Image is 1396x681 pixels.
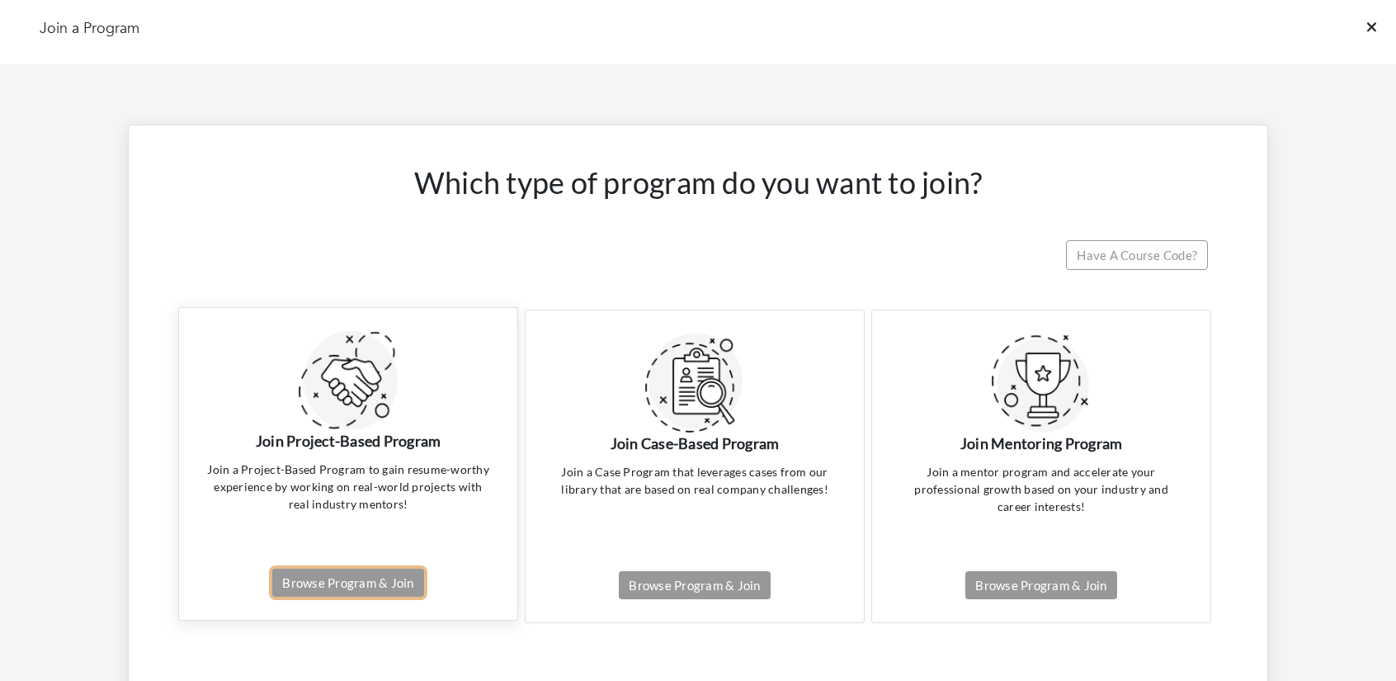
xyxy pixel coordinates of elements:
img: start_icons_1-338802c733fdc11c28cc85ac04cf12cbbf7274b2929831a3396e55bd5d15a06a.png [992,333,1091,433]
h4: Which type of program do you want to join? [168,165,1228,201]
a: Have A Course Code? [1066,240,1208,271]
a: Browse Program & Join [619,571,770,600]
p: Join a Project-Based Program to gain resume-worthy experience by working on real-world projects w... [205,461,491,560]
p: Join Project-Based Program [205,430,491,452]
p: Join Case-Based Program [552,433,837,455]
a: Browse Program & Join [272,569,423,598]
img: start_icons_3-fe01999e137b02dc4aeb070442036a9c5c70b47615444348b01f60ac08bfde9f.png [299,331,398,430]
p: Join a mentor program and accelerate your professional growth based on your industry and career i... [898,463,1184,563]
a: Browse Program & Join [965,571,1116,600]
p: Join a Case Program that leverages cases from our library that are based on real company challenges! [552,463,837,563]
img: start_icons_2-7850a6ca80e36969253812e7061983f81de639cc85db103557e5d6f88f157395.png [645,333,744,433]
p: Join Mentoring Program [898,433,1184,455]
